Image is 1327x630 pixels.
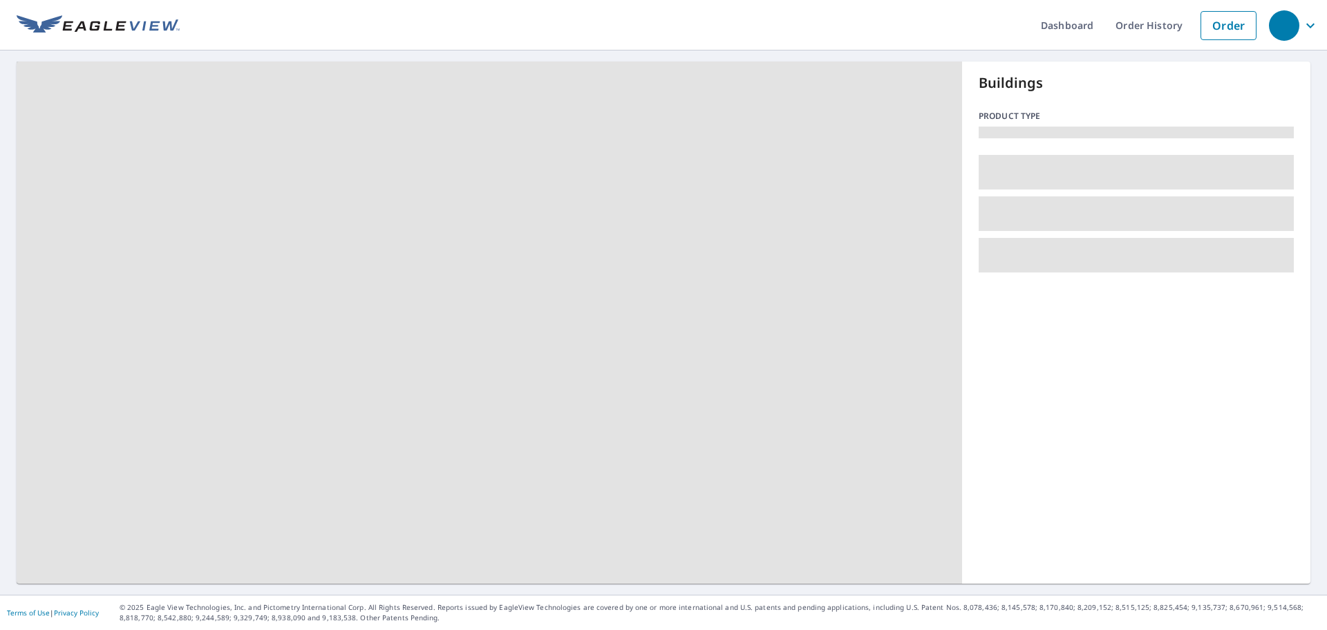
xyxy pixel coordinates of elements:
p: © 2025 Eagle View Technologies, Inc. and Pictometry International Corp. All Rights Reserved. Repo... [120,602,1320,623]
p: Product type [979,110,1294,122]
a: Terms of Use [7,608,50,618]
img: EV Logo [17,15,180,36]
a: Privacy Policy [54,608,99,618]
p: Buildings [979,73,1294,93]
p: | [7,609,99,617]
a: Order [1201,11,1257,40]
